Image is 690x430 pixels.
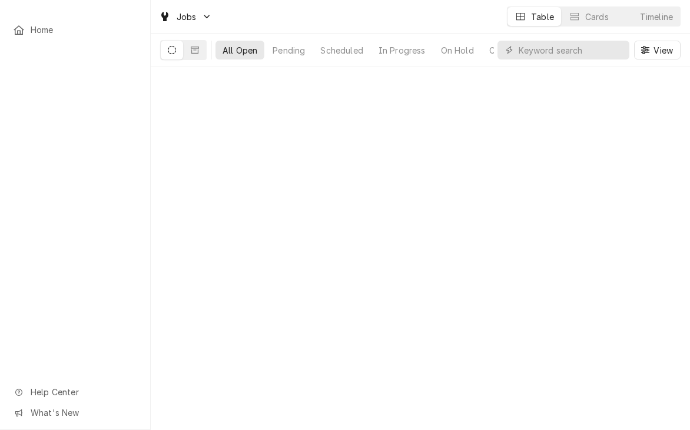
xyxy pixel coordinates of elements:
button: View [634,41,681,59]
a: Home [7,20,143,39]
a: Go to Jobs [154,7,217,27]
div: Pending [273,44,305,57]
a: Go to What's New [7,403,143,422]
span: View [651,44,675,57]
div: On Hold [441,44,474,57]
div: Timeline [640,11,673,23]
span: What's New [31,406,136,419]
span: Jobs [177,11,197,23]
a: Go to Help Center [7,382,143,402]
div: Table [531,11,554,23]
div: All Open [223,44,257,57]
span: Home [31,24,137,36]
div: In Progress [379,44,426,57]
div: Cards [585,11,609,23]
span: Help Center [31,386,136,398]
div: Completed [489,44,533,57]
input: Keyword search [519,41,623,59]
div: Scheduled [320,44,363,57]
